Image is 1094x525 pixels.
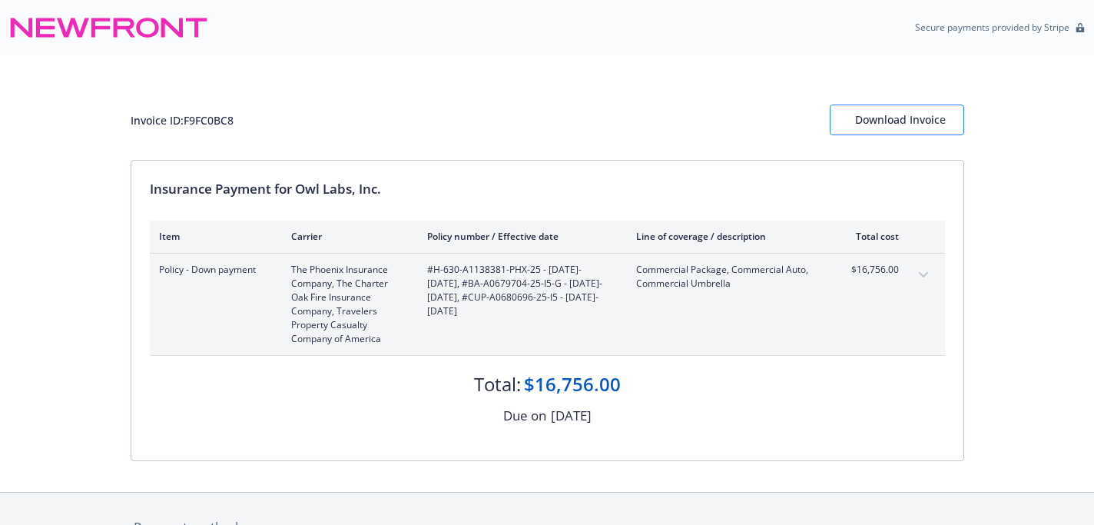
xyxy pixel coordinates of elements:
button: Download Invoice [830,105,964,135]
div: Policy number / Effective date [427,230,612,243]
div: Carrier [291,230,403,243]
div: Due on [503,406,546,426]
span: Commercial Package, Commercial Auto, Commercial Umbrella [636,263,817,291]
button: expand content [911,263,936,287]
span: #H-630-A1138381-PHX-25 - [DATE]-[DATE], #BA-A0679704-25-I5-G - [DATE]-[DATE], #CUP-A0680696-25-I5... [427,263,612,318]
span: Policy - Down payment [159,263,267,277]
div: Total: [474,371,521,397]
div: Download Invoice [855,105,939,135]
span: $16,756.00 [841,263,899,277]
div: Insurance Payment for Owl Labs, Inc. [150,179,945,199]
div: Item [159,230,267,243]
div: [DATE] [551,406,592,426]
div: $16,756.00 [524,371,621,397]
span: The Phoenix Insurance Company, The Charter Oak Fire Insurance Company, Travelers Property Casualt... [291,263,403,346]
div: Invoice ID: F9FC0BC8 [131,112,234,128]
div: Total cost [841,230,899,243]
div: Line of coverage / description [636,230,817,243]
div: Policy - Down paymentThe Phoenix Insurance Company, The Charter Oak Fire Insurance Company, Trave... [150,254,945,355]
p: Secure payments provided by Stripe [915,21,1069,34]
